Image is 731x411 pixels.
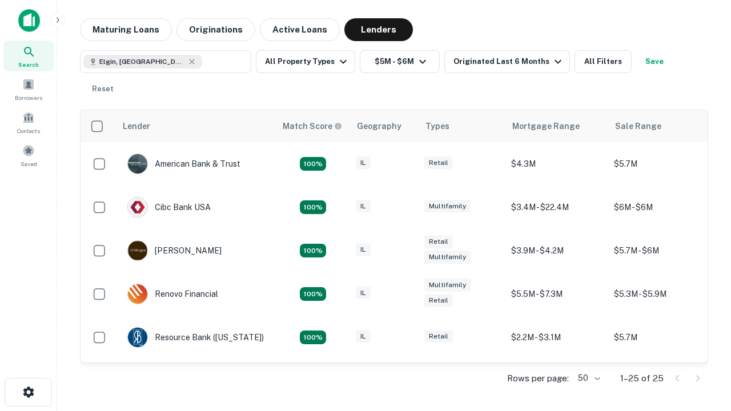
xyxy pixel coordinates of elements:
span: Contacts [17,126,40,135]
td: $5.6M [608,359,711,402]
div: Multifamily [424,279,471,292]
div: IL [356,243,371,256]
td: $5.3M - $5.9M [608,272,711,316]
h6: Match Score [283,120,340,132]
th: Sale Range [608,110,711,142]
div: Matching Properties: 4, hasApolloMatch: undefined [300,331,326,344]
a: Contacts [3,107,54,138]
iframe: Chat Widget [674,320,731,374]
td: $3.9M - $4.2M [505,229,608,272]
div: Renovo Financial [127,284,218,304]
div: Retail [424,156,453,170]
div: Matching Properties: 7, hasApolloMatch: undefined [300,157,326,171]
div: Matching Properties: 4, hasApolloMatch: undefined [300,244,326,257]
button: Active Loans [260,18,340,41]
button: Reset [85,78,121,100]
img: picture [128,241,147,260]
div: IL [356,200,371,213]
div: Retail [424,294,453,307]
div: American Bank & Trust [127,154,240,174]
span: Search [18,60,39,69]
td: $5.7M - $6M [608,229,711,272]
td: $5.5M - $7.3M [505,272,608,316]
img: capitalize-icon.png [18,9,40,32]
div: Multifamily [424,251,471,264]
span: Saved [21,159,37,168]
a: Search [3,41,54,71]
div: [PERSON_NAME] [127,240,222,261]
button: All Property Types [256,50,355,73]
th: Mortgage Range [505,110,608,142]
button: Save your search to get updates of matches that match your search criteria. [636,50,673,73]
button: Originated Last 6 Months [444,50,570,73]
th: Geography [350,110,419,142]
div: IL [356,156,371,170]
img: picture [128,154,147,174]
a: Borrowers [3,74,54,104]
td: $5.7M [608,316,711,359]
div: Matching Properties: 4, hasApolloMatch: undefined [300,287,326,301]
div: Originated Last 6 Months [453,55,565,68]
div: Resource Bank ([US_STATE]) [127,327,264,348]
div: Retail [424,235,453,248]
td: $4.3M [505,142,608,186]
div: Multifamily [424,200,471,213]
button: All Filters [575,50,632,73]
div: IL [356,330,371,343]
p: 1–25 of 25 [620,372,664,385]
img: picture [128,284,147,304]
span: Elgin, [GEOGRAPHIC_DATA], [GEOGRAPHIC_DATA] [99,57,185,67]
div: Geography [357,119,401,133]
div: Retail [424,330,453,343]
div: Capitalize uses an advanced AI algorithm to match your search with the best lender. The match sco... [283,120,342,132]
button: Originations [176,18,255,41]
div: Matching Properties: 4, hasApolloMatch: undefined [300,200,326,214]
div: 50 [573,370,602,386]
span: Borrowers [15,93,42,102]
td: $4M [505,359,608,402]
th: Types [419,110,505,142]
button: $5M - $6M [360,50,440,73]
a: Saved [3,140,54,171]
div: IL [356,287,371,300]
p: Rows per page: [507,372,569,385]
th: Lender [116,110,276,142]
button: Lenders [344,18,413,41]
div: Lender [123,119,150,133]
img: picture [128,328,147,347]
td: $3.4M - $22.4M [505,186,608,229]
td: $5.7M [608,142,711,186]
button: Maturing Loans [80,18,172,41]
div: Mortgage Range [512,119,580,133]
td: $2.2M - $3.1M [505,316,608,359]
img: picture [128,198,147,217]
div: Sale Range [615,119,661,133]
div: Types [425,119,449,133]
div: Cibc Bank USA [127,197,211,217]
th: Capitalize uses an advanced AI algorithm to match your search with the best lender. The match sco... [276,110,350,142]
td: $6M - $6M [608,186,711,229]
